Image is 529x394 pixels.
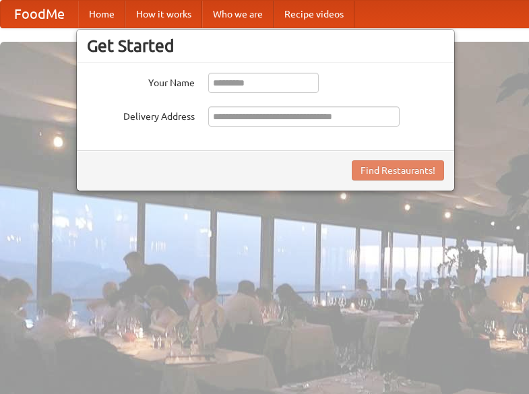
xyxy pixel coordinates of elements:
[87,36,444,56] h3: Get Started
[202,1,274,28] a: Who we are
[352,160,444,180] button: Find Restaurants!
[125,1,202,28] a: How it works
[78,1,125,28] a: Home
[87,73,195,90] label: Your Name
[87,106,195,123] label: Delivery Address
[274,1,354,28] a: Recipe videos
[1,1,78,28] a: FoodMe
